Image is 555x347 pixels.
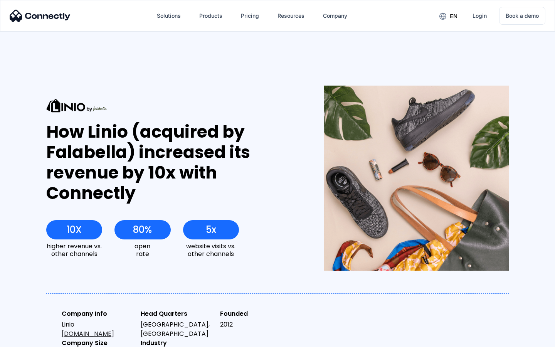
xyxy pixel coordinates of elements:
div: Linio [62,320,135,339]
div: 2012 [220,320,293,329]
div: Products [199,10,222,21]
div: Solutions [151,7,187,25]
div: en [450,11,457,22]
div: 10X [67,224,82,235]
div: Resources [277,10,304,21]
div: Company [323,10,347,21]
a: Pricing [235,7,265,25]
img: Connectly Logo [10,10,71,22]
aside: Language selected: English [8,334,46,344]
div: website visits vs. other channels [183,243,239,257]
div: Founded [220,309,293,318]
div: Company Info [62,309,135,318]
ul: Language list [15,334,46,344]
div: Login [473,10,487,21]
div: Company [317,7,353,25]
div: Solutions [157,10,181,21]
div: [GEOGRAPHIC_DATA], [GEOGRAPHIC_DATA] [141,320,214,339]
div: Pricing [241,10,259,21]
div: Resources [271,7,311,25]
div: 5x [206,224,216,235]
div: Head Quarters [141,309,214,318]
div: How Linio (acquired by Falabella) increased its revenue by 10x with Connectly [46,122,296,203]
a: [DOMAIN_NAME] [62,329,114,338]
div: 80% [133,224,152,235]
a: Login [466,7,493,25]
div: en [433,10,463,22]
div: Products [193,7,229,25]
div: higher revenue vs. other channels [46,243,102,257]
a: Book a demo [499,7,545,25]
div: open rate [114,243,170,257]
